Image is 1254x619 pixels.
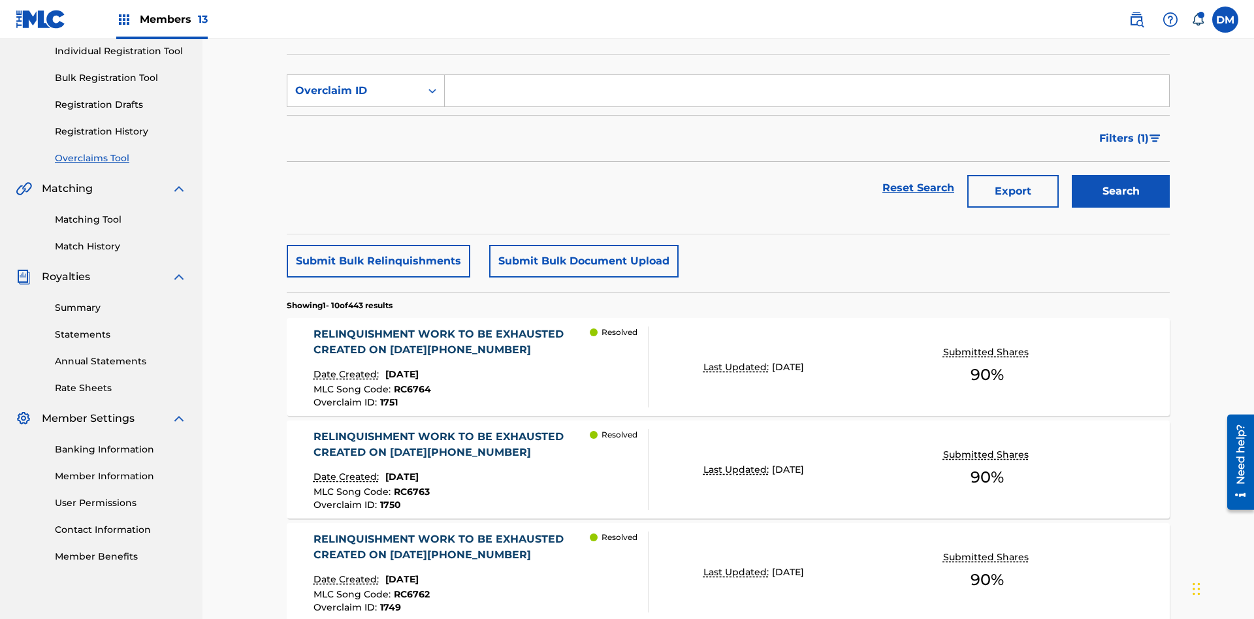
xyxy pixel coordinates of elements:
[171,411,187,426] img: expand
[140,12,208,27] span: Members
[198,13,208,25] span: 13
[385,368,419,380] span: [DATE]
[394,383,431,395] span: RC6764
[55,240,187,253] a: Match History
[287,245,470,278] button: Submit Bulk Relinquishments
[394,486,430,498] span: RC6763
[55,469,187,483] a: Member Information
[1157,7,1183,33] div: Help
[313,396,380,408] span: Overclaim ID :
[772,566,804,578] span: [DATE]
[16,411,31,426] img: Member Settings
[313,499,380,511] span: Overclaim ID :
[1099,131,1149,146] span: Filters ( 1 )
[313,532,590,563] div: RELINQUISHMENT WORK TO BE EXHAUSTED CREATED ON [DATE][PHONE_NUMBER]
[602,429,637,441] p: Resolved
[16,10,66,29] img: MLC Logo
[1193,569,1200,609] div: Drag
[42,269,90,285] span: Royalties
[55,381,187,395] a: Rate Sheets
[971,363,1004,387] span: 90 %
[55,151,187,165] a: Overclaims Tool
[385,573,419,585] span: [DATE]
[295,83,413,99] div: Overclaim ID
[313,326,590,358] div: RELINQUISHMENT WORK TO BE EXHAUSTED CREATED ON [DATE][PHONE_NUMBER]
[971,466,1004,489] span: 90 %
[380,601,401,613] span: 1749
[16,269,31,285] img: Royalties
[385,471,419,483] span: [DATE]
[971,568,1004,592] span: 90 %
[313,601,380,613] span: Overclaim ID :
[55,125,187,138] a: Registration History
[943,550,1032,564] p: Submitted Shares
[55,71,187,85] a: Bulk Registration Tool
[287,421,1170,518] a: RELINQUISHMENT WORK TO BE EXHAUSTED CREATED ON [DATE][PHONE_NUMBER]Date Created:[DATE]MLC Song Co...
[703,463,772,477] p: Last Updated:
[313,470,382,484] p: Date Created:
[772,361,804,373] span: [DATE]
[602,326,637,338] p: Resolved
[42,181,93,197] span: Matching
[55,44,187,58] a: Individual Registration Tool
[943,448,1032,462] p: Submitted Shares
[703,565,772,579] p: Last Updated:
[55,213,187,227] a: Matching Tool
[313,383,394,395] span: MLC Song Code :
[55,523,187,537] a: Contact Information
[394,588,430,600] span: RC6762
[489,245,679,278] button: Submit Bulk Document Upload
[287,74,1170,214] form: Search Form
[1072,175,1170,208] button: Search
[703,360,772,374] p: Last Updated:
[1189,556,1254,619] iframe: Chat Widget
[602,532,637,543] p: Resolved
[55,301,187,315] a: Summary
[55,355,187,368] a: Annual Statements
[1149,135,1161,142] img: filter
[1163,12,1178,27] img: help
[967,175,1059,208] button: Export
[1212,7,1238,33] div: User Menu
[1191,13,1204,26] div: Notifications
[171,181,187,197] img: expand
[380,499,401,511] span: 1750
[313,486,394,498] span: MLC Song Code :
[1091,122,1170,155] button: Filters (1)
[1129,12,1144,27] img: search
[1123,7,1149,33] a: Public Search
[287,318,1170,416] a: RELINQUISHMENT WORK TO BE EXHAUSTED CREATED ON [DATE][PHONE_NUMBER]Date Created:[DATE]MLC Song Co...
[116,12,132,27] img: Top Rightsholders
[16,181,32,197] img: Matching
[380,396,398,408] span: 1751
[55,550,187,563] a: Member Benefits
[55,496,187,510] a: User Permissions
[313,573,382,586] p: Date Created:
[171,269,187,285] img: expand
[876,174,961,202] a: Reset Search
[55,98,187,112] a: Registration Drafts
[55,328,187,341] a: Statements
[287,300,393,311] p: Showing 1 - 10 of 443 results
[943,345,1032,359] p: Submitted Shares
[1217,409,1254,516] iframe: Resource Center
[772,464,804,475] span: [DATE]
[313,588,394,600] span: MLC Song Code :
[313,368,382,381] p: Date Created:
[42,411,135,426] span: Member Settings
[55,443,187,456] a: Banking Information
[313,429,590,460] div: RELINQUISHMENT WORK TO BE EXHAUSTED CREATED ON [DATE][PHONE_NUMBER]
